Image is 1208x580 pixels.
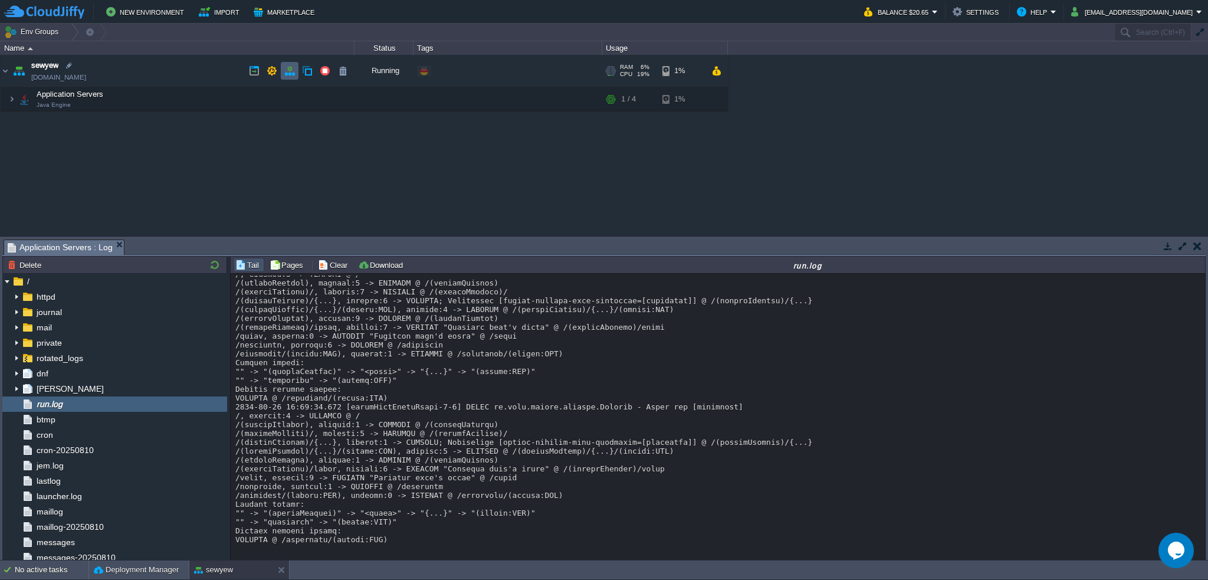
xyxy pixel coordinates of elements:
[31,60,58,71] a: sewyew
[1,55,10,87] img: AMDAwAAAACH5BAEAAAAALAAAAAABAAEAAAICRAEAOw==
[28,47,33,50] img: AMDAwAAAACH5BAEAAAAALAAAAAABAAEAAAICRAEAOw==
[35,90,105,99] a: Application ServersJava Engine
[34,476,63,486] a: lastlog
[1017,5,1051,19] button: Help
[106,5,188,19] button: New Environment
[414,41,602,55] div: Tags
[355,41,413,55] div: Status
[864,5,932,19] button: Balance $20.65
[34,430,55,440] a: cron
[34,522,106,532] a: maillog-20250810
[31,71,86,83] a: [DOMAIN_NAME]
[638,64,649,71] span: 6%
[37,101,71,109] span: Java Engine
[662,55,701,87] div: 1%
[621,87,636,111] div: 1 / 4
[34,322,54,333] a: mail
[199,5,243,19] button: Import
[354,55,413,87] div: Running
[34,384,106,394] a: [PERSON_NAME]
[15,561,88,579] div: No active tasks
[1,41,354,55] div: Name
[34,414,57,425] a: btmp
[4,5,84,19] img: CloudJiffy
[34,337,64,348] a: private
[662,87,701,111] div: 1%
[34,537,77,548] a: messages
[4,24,63,40] button: Env Groups
[8,260,45,270] button: Delete
[637,71,649,78] span: 19%
[254,5,318,19] button: Marketplace
[11,55,27,87] img: AMDAwAAAACH5BAEAAAAALAAAAAABAAEAAAICRAEAOw==
[16,87,32,111] img: AMDAwAAAACH5BAEAAAAALAAAAAABAAEAAAICRAEAOw==
[194,564,233,576] button: sewyew
[411,260,1204,270] div: run.log
[235,260,262,270] button: Tail
[34,460,65,471] a: jem.log
[34,491,84,502] a: launcher.log
[34,291,57,302] a: httpd
[318,260,351,270] button: Clear
[620,64,633,71] span: RAM
[34,307,64,317] a: journal
[35,89,105,99] span: Application Servers
[8,240,113,255] span: Application Servers : Log
[34,506,65,517] a: maillog
[34,399,64,409] a: run.log
[25,276,31,287] a: /
[1158,533,1196,568] iframe: chat widget
[34,445,96,456] a: cron-20250810
[1071,5,1196,19] button: [EMAIL_ADDRESS][DOMAIN_NAME]
[34,552,117,563] a: messages-20250810
[270,260,307,270] button: Pages
[620,71,632,78] span: CPU
[34,368,50,379] a: dnf
[34,353,85,363] a: rotated_logs
[603,41,727,55] div: Usage
[94,564,179,576] button: Deployment Manager
[953,5,1002,19] button: Settings
[358,260,406,270] button: Download
[8,87,15,111] img: AMDAwAAAACH5BAEAAAAALAAAAAABAAEAAAICRAEAOw==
